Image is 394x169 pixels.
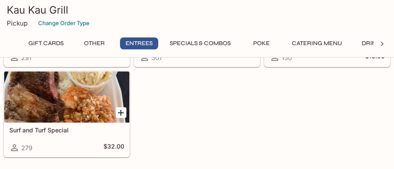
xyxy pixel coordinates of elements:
button: Other [75,37,113,49]
span: 291 [21,54,31,62]
button: Add Surf and Turf Special [116,107,126,118]
h3: Kau Kau Grill [7,3,387,17]
button: Change Order Type [34,17,93,30]
span: 279 [21,144,32,152]
p: Pickup [7,19,28,27]
button: Drinks [354,37,392,49]
button: Entrees [120,37,158,49]
button: Catering Menu [287,37,347,49]
a: Surf and Turf Special279$32.00 [4,71,130,157]
button: Specials & Combos [165,37,235,49]
button: Poke [242,37,280,49]
span: 150 [282,54,292,62]
h5: $10.00 [365,52,385,63]
h5: Surf and Turf Special [9,126,124,134]
span: 301 [151,54,162,62]
button: Gift Cards [24,37,68,49]
div: Surf and Turf Special [4,72,129,123]
h5: $32.00 [103,143,124,153]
